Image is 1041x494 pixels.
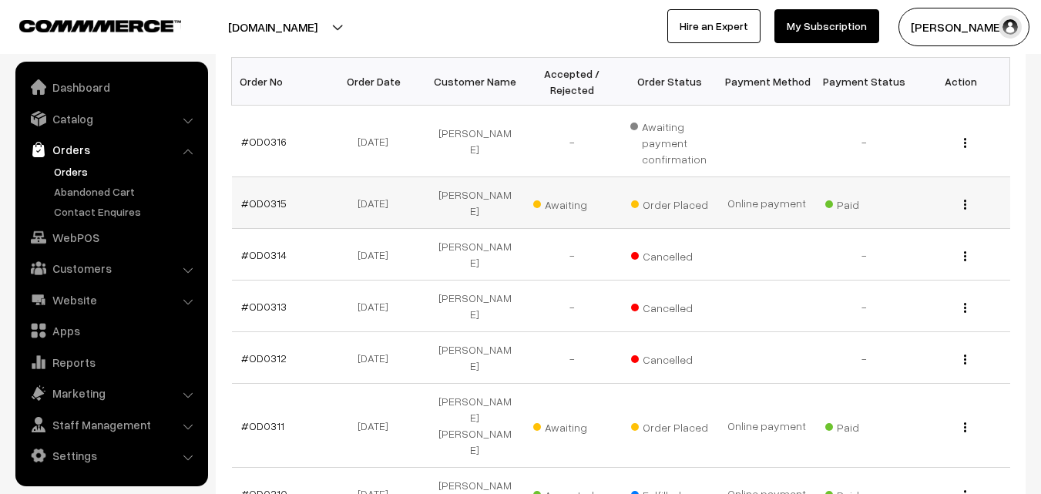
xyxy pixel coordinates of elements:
[241,419,284,432] a: #OD0311
[50,163,203,180] a: Orders
[815,58,912,106] th: Payment Status
[19,254,203,282] a: Customers
[523,58,620,106] th: Accepted / Rejected
[718,177,815,229] td: Online payment
[523,106,620,177] td: -
[631,296,708,316] span: Cancelled
[815,332,912,384] td: -
[964,251,966,261] img: Menu
[631,193,708,213] span: Order Placed
[50,183,203,200] a: Abandoned Cart
[631,348,708,368] span: Cancelled
[815,106,912,177] td: -
[898,8,1029,46] button: [PERSON_NAME]
[964,422,966,432] img: Menu
[426,177,523,229] td: [PERSON_NAME]
[19,348,203,376] a: Reports
[329,332,426,384] td: [DATE]
[19,442,203,469] a: Settings
[19,317,203,344] a: Apps
[533,415,610,435] span: Awaiting
[964,200,966,210] img: Menu
[426,58,523,106] th: Customer Name
[329,106,426,177] td: [DATE]
[241,135,287,148] a: #OD0316
[630,115,709,167] span: Awaiting payment confirmation
[718,384,815,468] td: Online payment
[19,105,203,133] a: Catalog
[329,177,426,229] td: [DATE]
[718,58,815,106] th: Payment Method
[964,138,966,148] img: Menu
[329,58,426,106] th: Order Date
[50,203,203,220] a: Contact Enquires
[912,58,1009,106] th: Action
[631,415,708,435] span: Order Placed
[19,223,203,251] a: WebPOS
[241,248,287,261] a: #OD0314
[523,332,620,384] td: -
[815,229,912,281] td: -
[19,411,203,439] a: Staff Management
[241,351,287,365] a: #OD0312
[329,229,426,281] td: [DATE]
[523,281,620,332] td: -
[825,415,902,435] span: Paid
[241,197,287,210] a: #OD0315
[19,73,203,101] a: Dashboard
[964,355,966,365] img: Menu
[621,58,718,106] th: Order Status
[533,193,610,213] span: Awaiting
[241,300,287,313] a: #OD0313
[19,15,154,34] a: COMMMERCE
[174,8,371,46] button: [DOMAIN_NAME]
[426,281,523,332] td: [PERSON_NAME]
[815,281,912,332] td: -
[426,332,523,384] td: [PERSON_NAME]
[19,286,203,314] a: Website
[523,229,620,281] td: -
[19,136,203,163] a: Orders
[19,379,203,407] a: Marketing
[19,20,181,32] img: COMMMERCE
[329,281,426,332] td: [DATE]
[964,303,966,313] img: Menu
[825,193,902,213] span: Paid
[426,384,523,468] td: [PERSON_NAME] [PERSON_NAME]
[667,9,761,43] a: Hire an Expert
[426,106,523,177] td: [PERSON_NAME]
[631,244,708,264] span: Cancelled
[426,229,523,281] td: [PERSON_NAME]
[774,9,879,43] a: My Subscription
[999,15,1022,39] img: user
[329,384,426,468] td: [DATE]
[232,58,329,106] th: Order No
